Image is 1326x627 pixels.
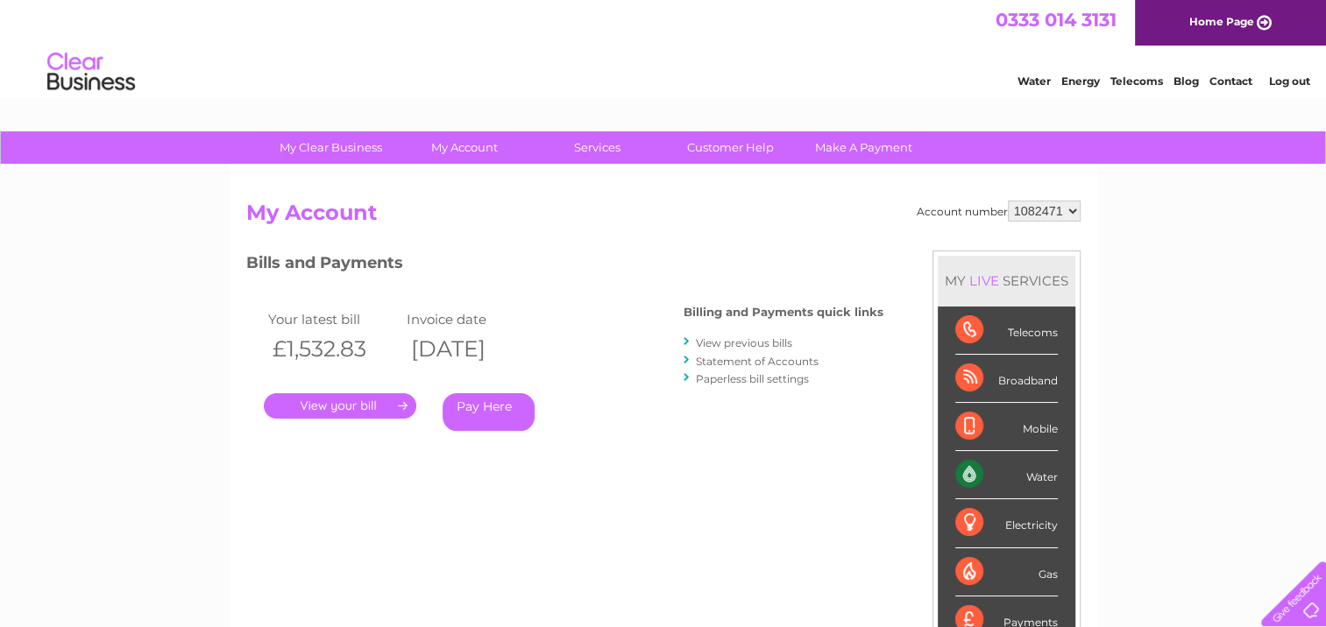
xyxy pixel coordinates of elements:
div: Water [955,451,1058,499]
a: Contact [1209,74,1252,88]
a: Log out [1268,74,1309,88]
div: Clear Business is a trading name of Verastar Limited (registered in [GEOGRAPHIC_DATA] No. 3667643... [250,10,1078,85]
a: Customer Help [658,131,803,164]
a: My Clear Business [259,131,403,164]
a: Services [525,131,670,164]
div: Mobile [955,403,1058,451]
a: Make A Payment [791,131,936,164]
a: Blog [1174,74,1199,88]
th: £1,532.83 [264,331,403,367]
a: Statement of Accounts [696,355,819,368]
h3: Bills and Payments [246,250,883,281]
div: LIVE [966,272,1003,289]
div: MY SERVICES [938,256,1075,306]
a: 0333 014 3131 [996,9,1117,31]
img: logo.png [46,46,136,99]
a: View previous bills [696,336,792,349]
td: Your latest bill [264,307,403,331]
div: Broadband [955,355,1058,403]
a: My Account [392,131,536,164]
div: Telecoms [955,306,1058,355]
td: Invoice date [402,307,542,331]
div: Electricity [955,499,1058,547]
div: Account number [917,201,1081,222]
h2: My Account [246,201,1081,234]
th: [DATE] [402,331,542,367]
a: Paperless bill settings [696,372,809,385]
a: Telecoms [1110,74,1163,88]
h4: Billing and Payments quick links [684,306,883,319]
div: Gas [955,548,1058,596]
a: Energy [1061,74,1100,88]
a: Pay Here [443,393,535,431]
a: . [264,393,416,419]
a: Water [1018,74,1051,88]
